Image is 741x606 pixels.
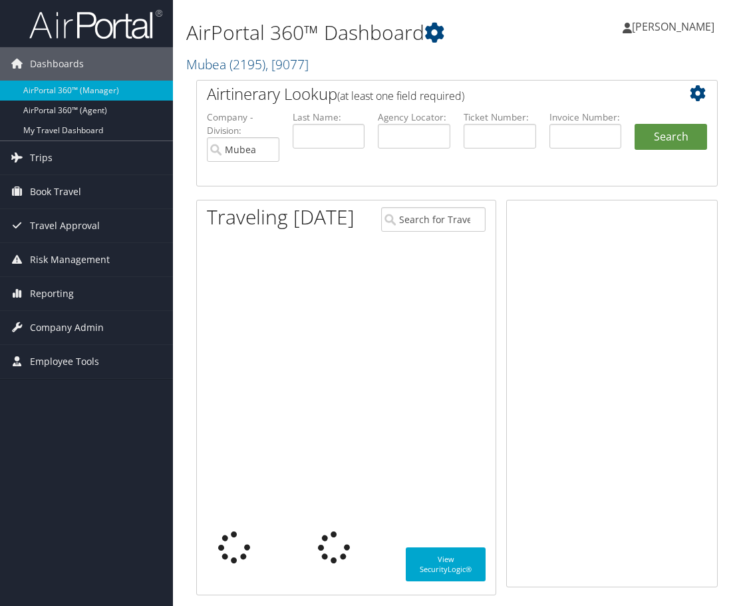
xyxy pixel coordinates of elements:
h1: Traveling [DATE] [207,203,355,231]
button: Search [635,124,707,151]
span: (at least one field required) [337,89,464,103]
span: Employee Tools [30,345,99,378]
a: Mubea [186,55,309,73]
label: Invoice Number: [549,111,622,124]
span: Book Travel [30,175,81,208]
input: Search for Traveler [381,207,486,232]
label: Last Name: [293,111,365,124]
label: Company - Division: [207,111,279,138]
a: [PERSON_NAME] [623,7,728,47]
h1: AirPortal 360™ Dashboard [186,19,547,47]
span: Travel Approval [30,209,100,242]
span: Company Admin [30,311,104,344]
h2: Airtinerary Lookup [207,83,664,105]
span: , [ 9077 ] [265,55,309,73]
span: [PERSON_NAME] [632,19,714,34]
span: Dashboards [30,47,84,81]
label: Ticket Number: [464,111,536,124]
img: airportal-logo.png [29,9,162,40]
span: Reporting [30,277,74,310]
span: Risk Management [30,243,110,276]
a: View SecurityLogic® [406,547,486,581]
span: ( 2195 ) [229,55,265,73]
label: Agency Locator: [378,111,450,124]
span: Trips [30,141,53,174]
